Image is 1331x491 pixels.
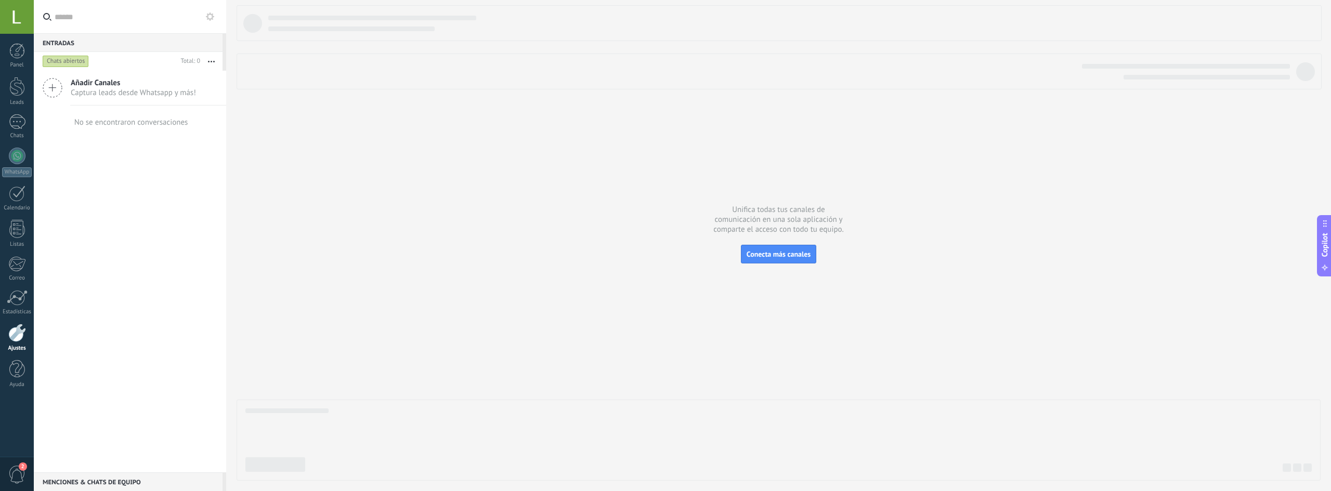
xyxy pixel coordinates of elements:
[34,472,223,491] div: Menciones & Chats de equipo
[2,205,32,211] div: Calendario
[19,462,27,471] span: 2
[74,117,188,127] div: No se encontraron conversaciones
[1320,233,1330,257] span: Copilot
[2,241,32,248] div: Listas
[2,99,32,106] div: Leads
[747,249,811,259] span: Conecta más canales
[34,33,223,52] div: Entradas
[2,62,32,69] div: Panel
[71,78,196,88] span: Añadir Canales
[71,88,196,98] span: Captura leads desde Whatsapp y más!
[2,345,32,352] div: Ajustes
[2,132,32,139] div: Chats
[2,275,32,282] div: Correo
[177,56,200,67] div: Total: 0
[2,167,32,177] div: WhatsApp
[200,52,223,71] button: Más
[741,245,816,263] button: Conecta más canales
[2,309,32,315] div: Estadísticas
[2,381,32,388] div: Ayuda
[43,55,89,68] div: Chats abiertos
